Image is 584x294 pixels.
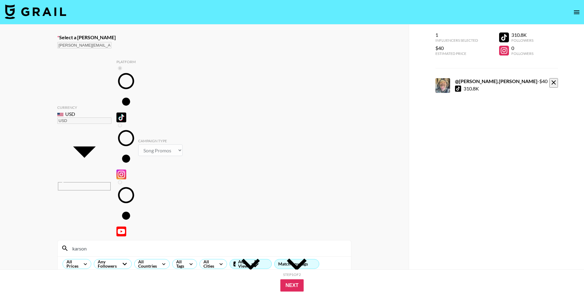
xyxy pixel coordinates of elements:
img: Instagram [116,170,126,179]
div: - $ 40 [455,78,548,84]
div: 0 [511,45,533,51]
button: remove [549,78,558,88]
div: Campaign Type [138,139,183,143]
button: Next [280,279,304,292]
div: All Prices [63,259,80,269]
div: Influencers Selected [435,38,478,43]
div: All Countries [135,259,158,269]
div: 310.8K [464,86,479,92]
div: Remove selected talent to change platforms [116,65,136,236]
img: YouTube [116,227,126,236]
img: TikTok [116,113,126,122]
div: Followers [511,51,533,56]
label: Select a [PERSON_NAME] [57,34,351,40]
button: open drawer [571,6,583,18]
div: All Tags [173,259,185,269]
div: Estimated Price [435,51,478,56]
div: Currency [57,105,112,110]
input: TikTok [118,66,122,70]
input: Search by User Name [69,243,347,253]
input: Instagram [118,123,122,127]
div: Step 1 of 2 [283,272,301,277]
div: Remove selected talent to change your currency [57,111,112,191]
div: 1 [435,32,478,38]
div: Any Followers [94,259,118,269]
div: 310.8K [511,32,533,38]
input: YouTube [118,180,122,184]
strong: @ [PERSON_NAME].[PERSON_NAME] [455,78,537,84]
div: Followers [511,38,533,43]
div: Platform [116,59,136,64]
div: USD [57,111,112,117]
img: Grail Talent [5,4,66,19]
div: All Cities [200,259,215,269]
div: $40 [435,45,478,51]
